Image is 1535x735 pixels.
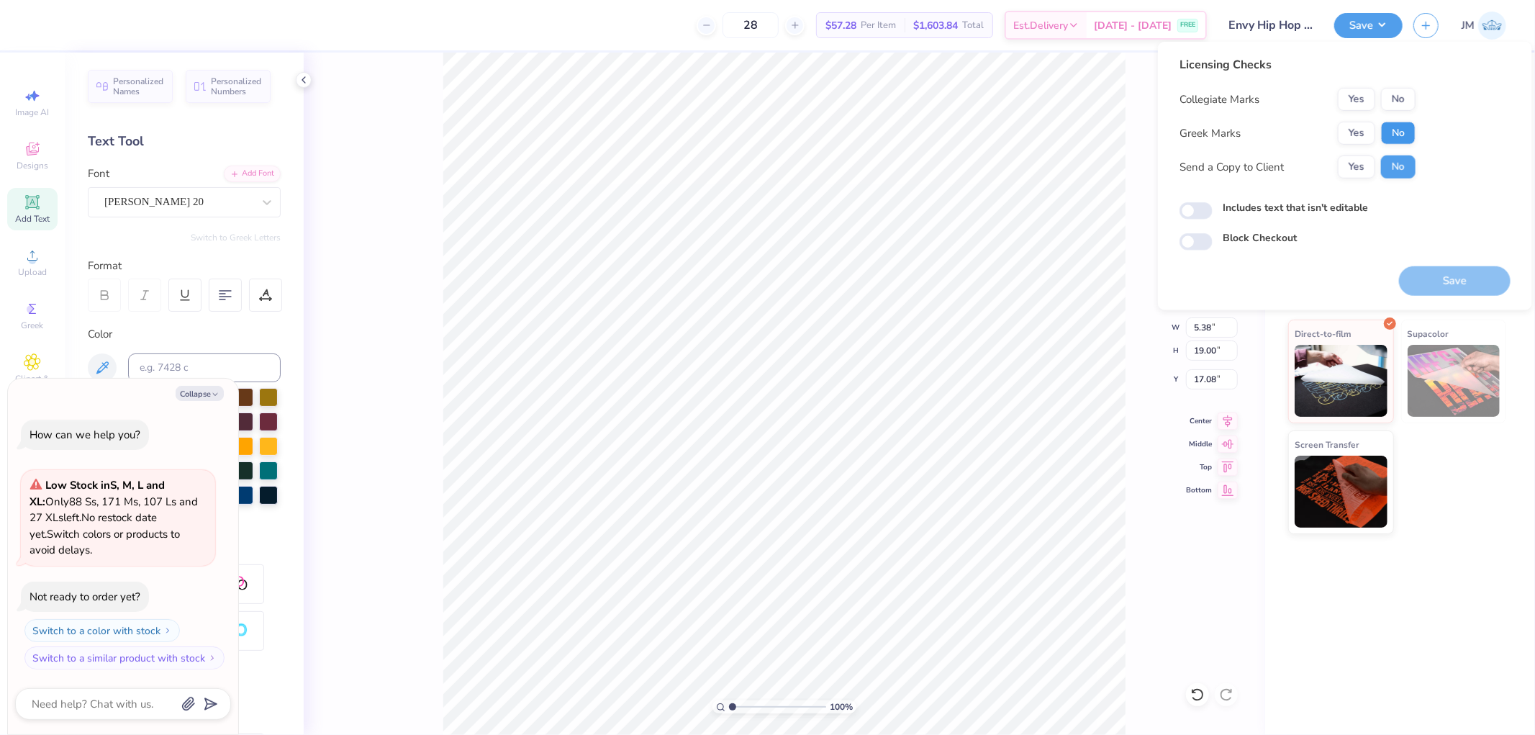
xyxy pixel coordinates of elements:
button: Collapse [176,386,224,401]
button: Switch to a similar product with stock [24,646,225,669]
label: Block Checkout [1223,230,1297,245]
span: $1,603.84 [913,18,958,33]
input: Untitled Design [1218,11,1323,40]
button: No [1381,88,1416,111]
div: Licensing Checks [1179,56,1416,73]
img: Switch to a similar product with stock [208,654,217,662]
span: Personalized Names [113,76,164,96]
span: $57.28 [825,18,856,33]
span: Top [1186,462,1212,472]
img: Screen Transfer [1295,456,1387,528]
button: Yes [1338,122,1375,145]
button: Switch to a color with stock [24,619,180,642]
img: Direct-to-film [1295,345,1387,417]
img: Switch to a color with stock [163,626,172,635]
button: Yes [1338,155,1375,179]
span: Screen Transfer [1295,437,1359,452]
span: Direct-to-film [1295,326,1351,341]
span: No restock date yet. [30,510,157,541]
span: Personalized Numbers [211,76,262,96]
div: Add Font [224,166,281,182]
div: Collegiate Marks [1179,91,1259,108]
a: JM [1462,12,1506,40]
span: Middle [1186,439,1212,449]
span: Add Text [15,213,50,225]
span: [DATE] - [DATE] [1094,18,1172,33]
input: – – [723,12,779,38]
span: Designs [17,160,48,171]
label: Includes text that isn't editable [1223,200,1368,215]
div: How can we help you? [30,428,140,442]
span: Greek [22,320,44,331]
span: Image AI [16,107,50,118]
strong: Low Stock in S, M, L and XL : [30,478,165,509]
span: 100 % [830,700,853,713]
img: Joshua Macky Gaerlan [1478,12,1506,40]
img: Supacolor [1408,345,1500,417]
input: e.g. 7428 c [128,353,281,382]
span: Center [1186,416,1212,426]
span: Per Item [861,18,896,33]
label: Font [88,166,109,182]
span: JM [1462,17,1475,34]
span: Only 88 Ss, 171 Ms, 107 Ls and 27 XLs left. Switch colors or products to avoid delays. [30,478,198,557]
div: Format [88,258,282,274]
span: Bottom [1186,485,1212,495]
span: Upload [18,266,47,278]
div: Greek Marks [1179,125,1241,142]
button: Yes [1338,88,1375,111]
span: Clipart & logos [7,373,58,396]
span: Supacolor [1408,326,1449,341]
div: Send a Copy to Client [1179,159,1284,176]
span: Est. Delivery [1013,18,1068,33]
span: Total [962,18,984,33]
span: FREE [1180,20,1195,30]
button: No [1381,122,1416,145]
button: Switch to Greek Letters [191,232,281,243]
button: No [1381,155,1416,179]
div: Not ready to order yet? [30,590,140,604]
button: Save [1334,13,1403,38]
div: Color [88,326,281,343]
div: Text Tool [88,132,281,151]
